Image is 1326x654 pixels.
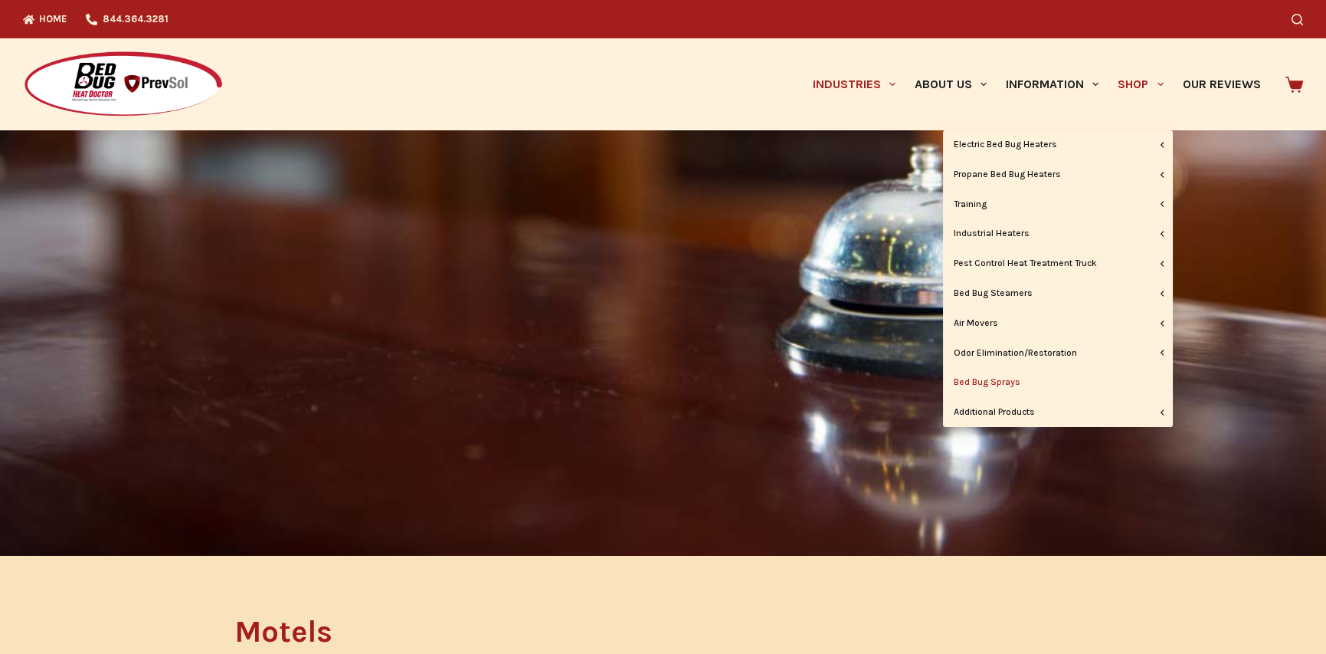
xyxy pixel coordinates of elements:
h1: Motels [234,616,857,647]
a: Odor Elimination/Restoration [943,339,1173,368]
a: Propane Bed Bug Heaters [943,160,1173,189]
a: Air Movers [943,309,1173,338]
a: Industrial Heaters [943,219,1173,248]
a: Bed Bug Steamers [943,279,1173,308]
button: Search [1292,14,1303,25]
a: Additional Products [943,398,1173,427]
a: About Us [905,38,996,130]
a: Bed Bug Sprays [943,368,1173,397]
a: Our Reviews [1173,38,1270,130]
button: Open LiveChat chat widget [12,6,58,52]
img: Prevsol/Bed Bug Heat Doctor [23,51,224,119]
a: Shop [1108,38,1173,130]
a: Information [997,38,1108,130]
a: Electric Bed Bug Heaters [943,130,1173,159]
nav: Primary [803,38,1270,130]
a: Industries [803,38,905,130]
a: Pest Control Heat Treatment Truck [943,249,1173,278]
